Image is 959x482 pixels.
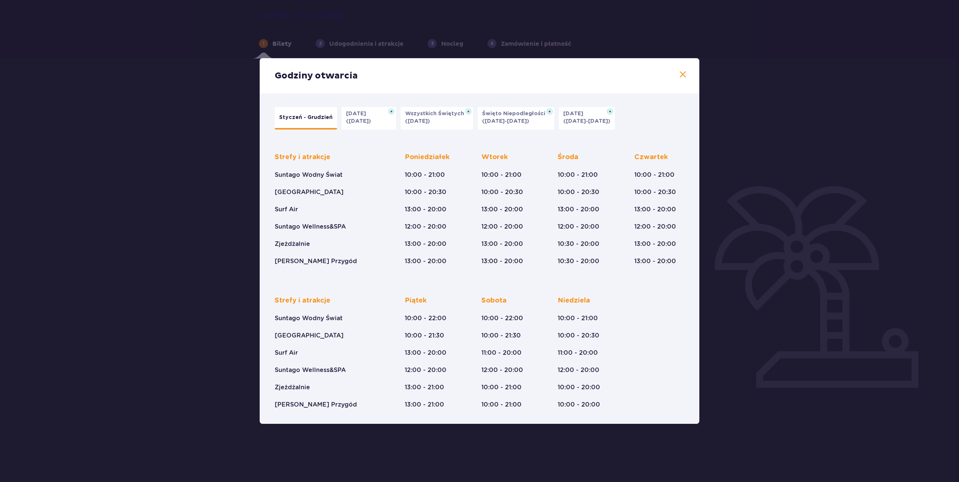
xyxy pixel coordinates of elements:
p: Środa [558,153,578,162]
p: 13:00 - 20:00 [405,240,446,248]
p: 10:00 - 21:00 [558,171,598,179]
p: 13:00 - 20:00 [558,205,599,214]
p: 10:00 - 20:30 [405,188,446,196]
p: 10:00 - 21:00 [405,171,445,179]
p: 13:00 - 20:00 [481,240,523,248]
button: Styczeń - Grudzień [275,107,337,130]
p: ([DATE]-[DATE]) [563,117,610,125]
p: 13:00 - 20:00 [405,257,446,265]
button: Wszystkich Świętych([DATE]) [401,107,473,130]
p: ([DATE]) [346,117,371,125]
button: Święto Niepodległości([DATE]-[DATE]) [478,107,554,130]
p: Strefy i atrakcje [275,153,330,162]
p: 10:00 - 20:30 [558,188,599,196]
p: Poniedziałek [405,153,449,162]
p: Suntago Wellness&SPA [275,223,346,231]
p: 12:00 - 20:00 [558,223,599,231]
p: 13:00 - 20:00 [405,205,446,214]
p: Wtorek [481,153,508,162]
p: [DATE] [346,110,371,117]
p: [DATE] [563,110,588,117]
p: Zjeżdżalnie [275,240,310,248]
p: Surf Air [275,205,298,214]
button: [DATE]([DATE]-[DATE]) [559,107,615,130]
p: 10:00 - 20:30 [481,188,523,196]
p: [GEOGRAPHIC_DATA] [275,188,343,196]
p: 12:00 - 20:00 [481,223,523,231]
p: 13:00 - 20:00 [481,205,523,214]
p: ([DATE]) [405,117,430,125]
p: 10:30 - 20:00 [558,240,599,248]
p: 13:00 - 20:00 [481,257,523,265]
button: [DATE]([DATE]) [342,107,396,130]
p: ([DATE]-[DATE]) [482,117,529,125]
p: Styczeń - Grudzień [279,114,333,121]
p: Święto Niepodległości [482,110,550,117]
p: 10:30 - 20:00 [558,257,599,265]
p: Wszystkich Świętych [405,110,469,117]
p: 12:00 - 20:00 [405,223,446,231]
p: 10:00 - 21:00 [481,171,522,179]
p: Suntago Wodny Świat [275,171,343,179]
p: [PERSON_NAME] Przygód [275,257,357,265]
